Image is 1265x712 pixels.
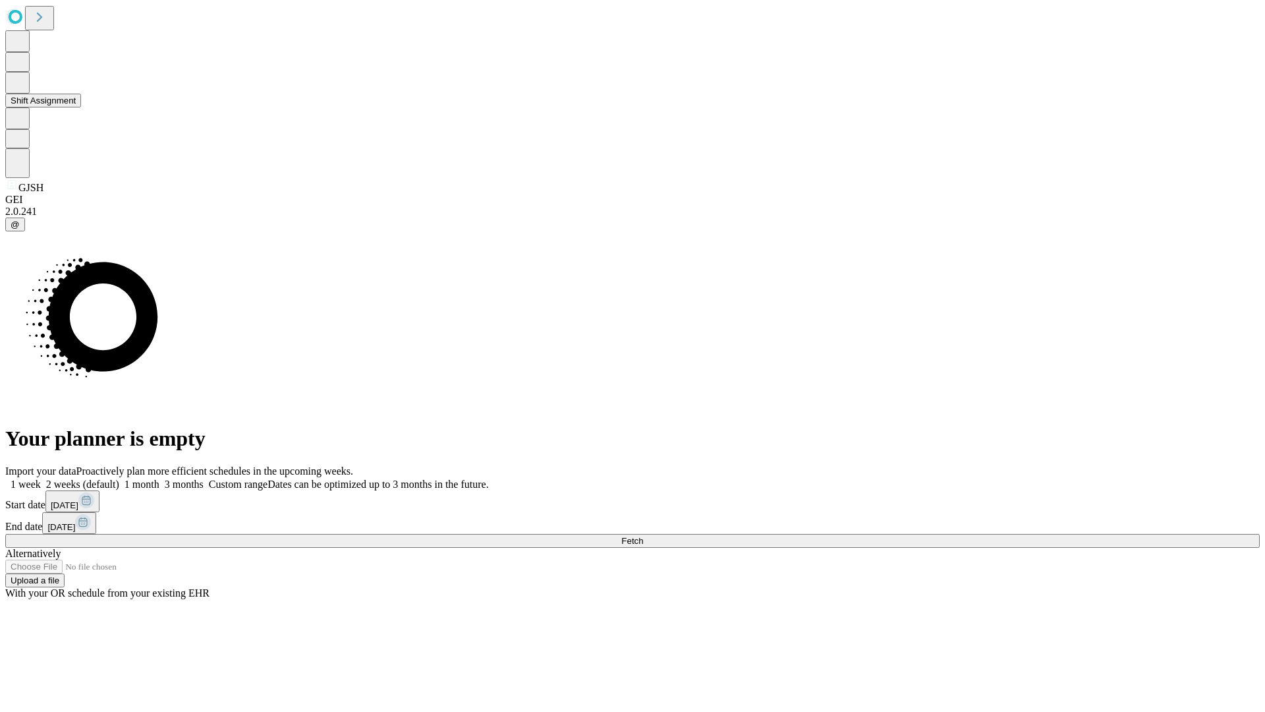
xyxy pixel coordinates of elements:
[76,465,353,477] span: Proactively plan more efficient schedules in the upcoming weeks.
[5,206,1260,218] div: 2.0.241
[209,479,267,490] span: Custom range
[11,220,20,229] span: @
[5,512,1260,534] div: End date
[621,536,643,546] span: Fetch
[165,479,204,490] span: 3 months
[267,479,488,490] span: Dates can be optimized up to 3 months in the future.
[5,548,61,559] span: Alternatively
[5,427,1260,451] h1: Your planner is empty
[51,500,78,510] span: [DATE]
[5,490,1260,512] div: Start date
[46,479,119,490] span: 2 weeks (default)
[5,94,81,107] button: Shift Assignment
[42,512,96,534] button: [DATE]
[5,465,76,477] span: Import your data
[5,534,1260,548] button: Fetch
[125,479,159,490] span: 1 month
[11,479,41,490] span: 1 week
[5,218,25,231] button: @
[47,522,75,532] span: [DATE]
[18,182,43,193] span: GJSH
[45,490,99,512] button: [DATE]
[5,587,210,599] span: With your OR schedule from your existing EHR
[5,194,1260,206] div: GEI
[5,574,65,587] button: Upload a file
